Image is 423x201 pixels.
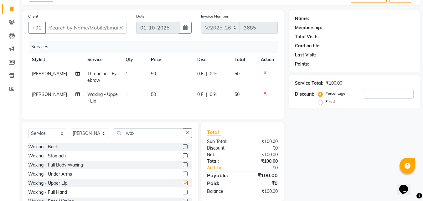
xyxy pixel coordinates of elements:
[151,92,156,97] span: 50
[126,92,128,97] span: 1
[295,24,322,31] div: Membership:
[147,53,193,67] th: Price
[295,34,320,40] div: Total Visits:
[28,13,38,19] label: Client
[242,158,282,165] div: ₹100.00
[197,71,204,77] span: 0 F
[29,41,282,53] div: Services
[28,189,67,196] div: Waxing - Full Hand
[32,71,67,77] span: [PERSON_NAME]
[114,128,183,138] input: Search or Scan
[235,71,240,77] span: 50
[295,91,314,98] div: Discount:
[242,138,282,145] div: ₹100.00
[197,91,204,98] span: 0 F
[207,129,221,135] span: Total
[231,53,257,67] th: Total
[84,53,122,67] th: Service
[242,151,282,158] div: ₹100.00
[32,92,67,97] span: [PERSON_NAME]
[202,151,242,158] div: Net:
[206,91,207,98] span: |
[151,71,156,77] span: 50
[126,71,128,77] span: 1
[295,52,316,58] div: Last Visit:
[201,13,228,19] label: Invoice Number
[325,91,345,96] label: Percentage
[28,144,58,150] div: Waxing - Back
[202,179,242,187] div: Paid:
[202,172,242,179] div: Payable:
[235,92,240,97] span: 50
[87,71,116,83] span: Threading - Eyebrow
[202,188,242,195] div: Balance :
[193,53,231,67] th: Disc
[45,22,127,34] input: Search by Name/Mobile/Email/Code
[295,80,323,87] div: Service Total:
[28,22,46,34] button: +91
[242,172,282,179] div: ₹100.00
[242,188,282,195] div: ₹100.00
[210,91,217,98] span: 0 %
[249,165,283,171] div: ₹0
[326,80,342,87] div: ₹100.00
[210,71,217,77] span: 0 %
[28,180,67,187] div: Waxing - Upper Lip
[202,145,242,151] div: Discount:
[397,176,417,195] iframe: chat widget
[122,53,147,67] th: Qty
[257,53,278,67] th: Action
[242,145,282,151] div: ₹0
[295,15,309,22] div: Name:
[206,71,207,77] span: |
[87,92,118,104] span: Waxing - Upper Lip
[28,153,66,159] div: Waxing - Stomach
[325,99,335,104] label: Fixed
[202,138,242,145] div: Sub Total:
[202,165,249,171] a: Add Tip
[202,158,242,165] div: Total:
[28,162,83,168] div: Waxing - Full Body Waxing
[295,43,321,49] div: Card on file:
[295,61,309,67] div: Points:
[136,13,145,19] label: Date
[242,179,282,187] div: ₹0
[28,171,72,177] div: Waxing - Under Arms
[28,53,84,67] th: Stylist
